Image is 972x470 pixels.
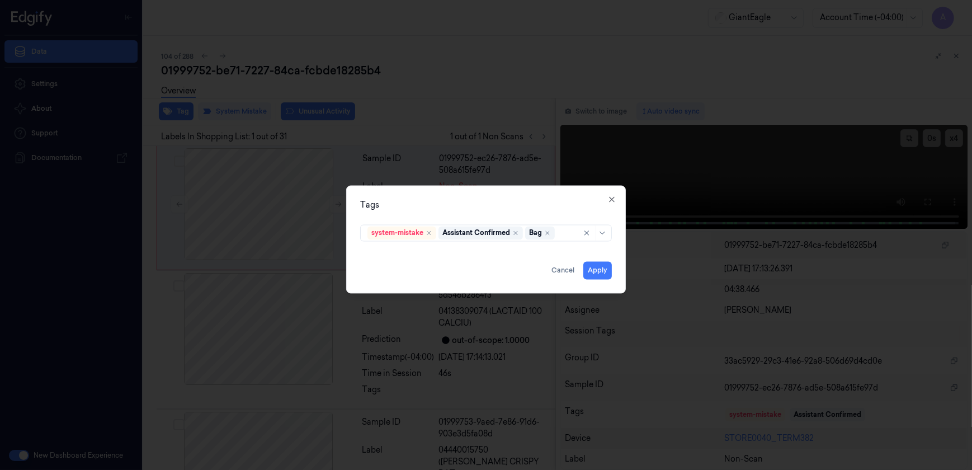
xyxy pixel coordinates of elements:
div: Remove ,Bag [544,230,551,237]
button: Cancel [547,262,579,280]
div: Remove ,Assistant Confirmed [512,230,519,237]
div: system-mistake [371,228,423,238]
button: Apply [583,262,612,280]
div: Remove ,system-mistake [426,230,432,237]
div: Assistant Confirmed [442,228,510,238]
div: Tags [360,200,612,211]
div: Bag [529,228,542,238]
